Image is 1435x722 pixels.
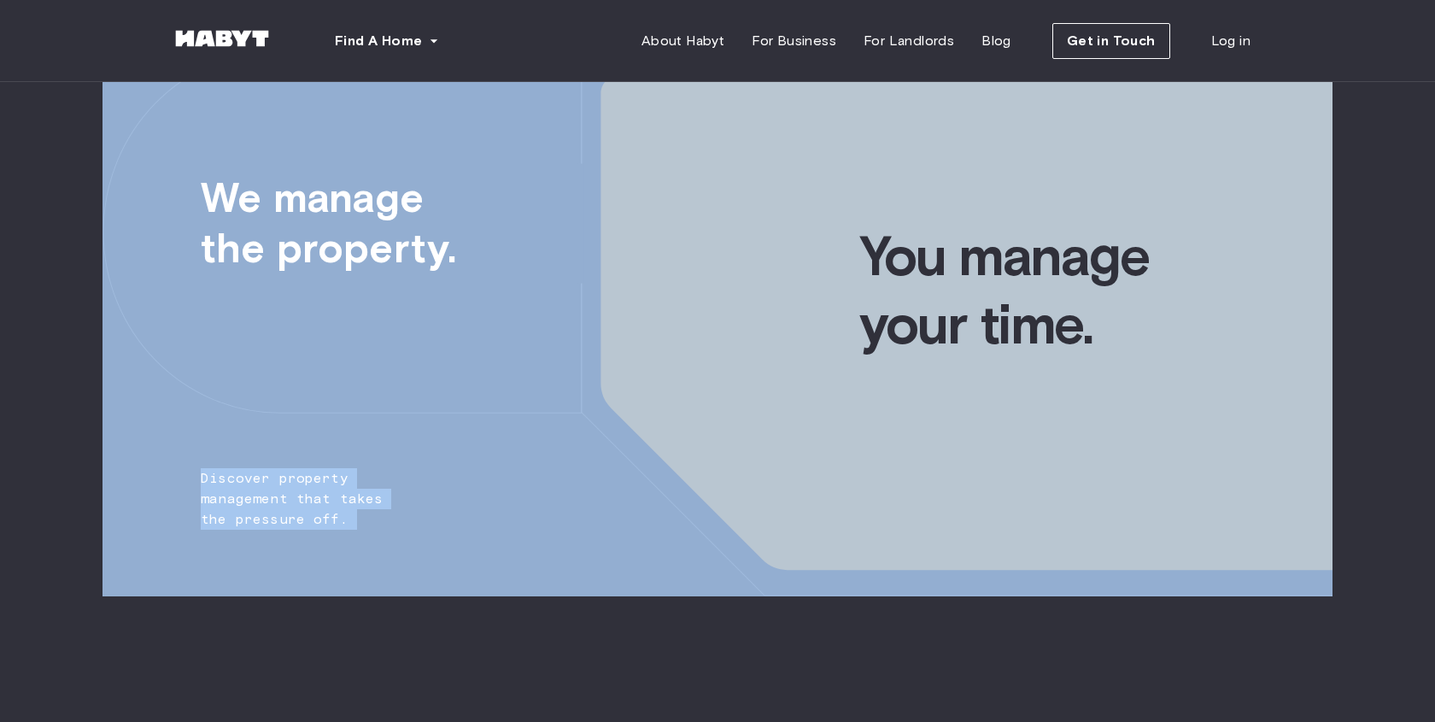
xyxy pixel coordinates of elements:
[641,31,724,51] span: About Habyt
[859,50,1332,359] span: You manage your time.
[752,31,836,51] span: For Business
[102,50,416,530] span: Discover property management that takes the pressure off.
[1052,23,1170,59] button: Get in Touch
[864,31,954,51] span: For Landlords
[1211,31,1250,51] span: Log in
[981,31,1011,51] span: Blog
[628,24,738,58] a: About Habyt
[1067,31,1156,51] span: Get in Touch
[102,50,1332,596] img: we-make-moves-not-waiting-lists
[335,31,422,51] span: Find A Home
[1198,24,1264,58] a: Log in
[171,30,273,47] img: Habyt
[968,24,1025,58] a: Blog
[321,24,453,58] button: Find A Home
[738,24,850,58] a: For Business
[850,24,968,58] a: For Landlords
